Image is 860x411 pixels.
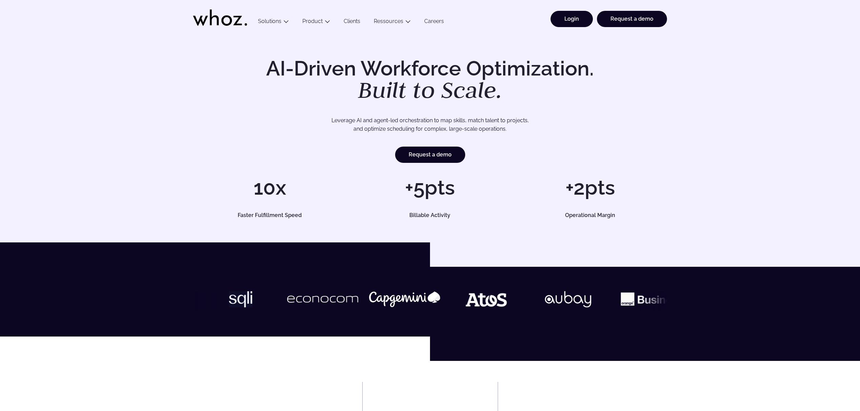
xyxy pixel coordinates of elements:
button: Ressources [367,18,417,27]
iframe: Chatbot [815,366,851,402]
a: Request a demo [395,147,465,163]
a: Clients [337,18,367,27]
h1: AI-Driven Workforce Optimization. [257,58,603,102]
em: Built to Scale. [358,75,502,105]
h1: +2pts [514,177,667,198]
h1: 10x [193,177,346,198]
h5: Operational Margin [521,213,659,218]
p: Leverage AI and agent-led orchestration to map skills, match talent to projects, and optimize sch... [217,116,643,133]
a: Login [551,11,593,27]
h5: Billable Activity [361,213,499,218]
h5: Faster Fulfillment Speed [201,213,339,218]
button: Solutions [251,18,296,27]
a: Request a demo [597,11,667,27]
a: Ressources [374,18,403,24]
h1: +5pts [353,177,507,198]
a: Careers [417,18,451,27]
button: Product [296,18,337,27]
a: Product [302,18,323,24]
